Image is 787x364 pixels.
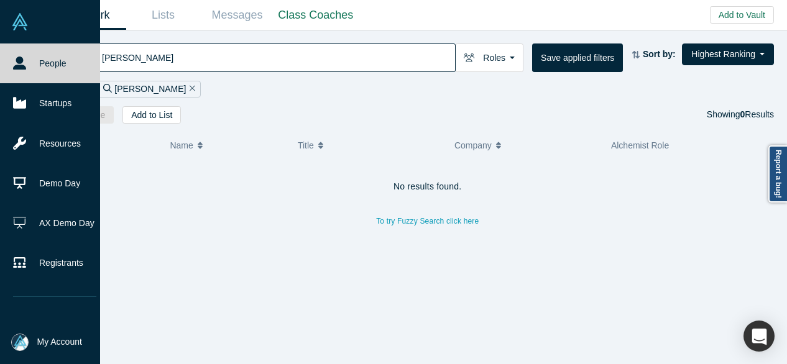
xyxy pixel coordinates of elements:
[11,13,29,30] img: Alchemist Vault Logo
[170,132,285,158] button: Name
[707,106,774,124] div: Showing
[455,43,523,72] button: Roles
[298,132,314,158] span: Title
[710,6,774,24] button: Add to Vault
[11,334,29,351] img: Mia Scott's Account
[298,132,441,158] button: Title
[611,140,669,150] span: Alchemist Role
[170,132,193,158] span: Name
[101,43,455,72] input: Search by name, title, company, summary, expertise, investment criteria or topics of focus
[740,109,745,119] strong: 0
[768,145,787,202] a: Report a bug!
[200,1,274,30] a: Messages
[454,132,598,158] button: Company
[37,335,82,348] span: My Account
[186,82,195,96] button: Remove Filter
[11,334,82,351] button: My Account
[682,43,774,65] button: Highest Ranking
[643,49,676,59] strong: Sort by:
[740,109,774,119] span: Results
[98,81,201,98] div: [PERSON_NAME]
[367,213,487,229] button: To try Fuzzy Search click here
[274,1,357,30] a: Class Coaches
[532,43,623,72] button: Save applied filters
[126,1,200,30] a: Lists
[122,106,181,124] button: Add to List
[454,132,492,158] span: Company
[72,181,784,192] h4: No results found.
